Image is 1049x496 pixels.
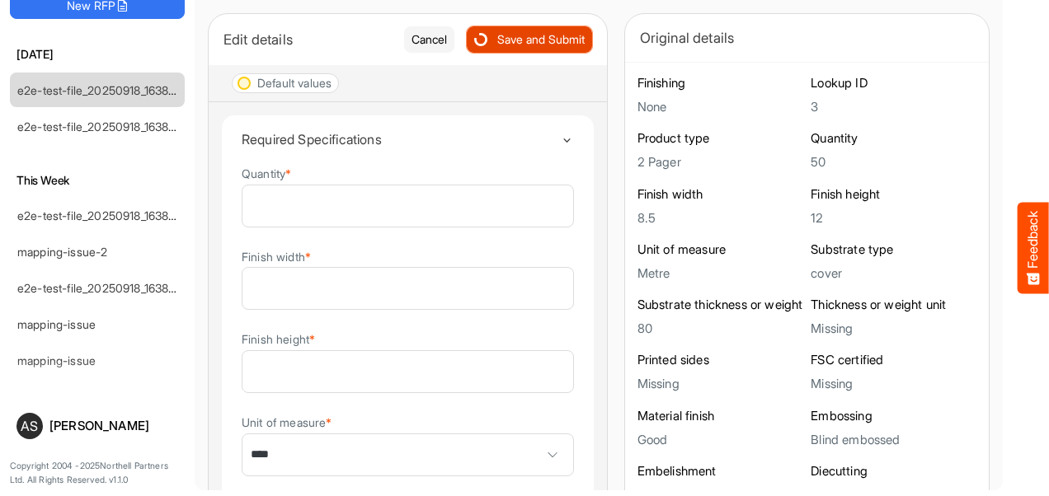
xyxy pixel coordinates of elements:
[637,241,803,258] h6: Unit of measure
[637,463,803,480] h6: Embelishment
[17,281,196,295] a: e2e-test-file_20250918_163829 (1)
[811,75,976,91] h6: Lookup ID
[640,26,974,49] div: Original details
[811,155,976,169] h5: 50
[811,241,976,258] h6: Substrate type
[637,155,803,169] h5: 2 Pager
[637,321,803,335] h5: 80
[811,211,976,225] h5: 12
[17,353,96,367] a: mapping-issue
[637,377,803,391] h5: Missing
[10,45,185,63] h6: [DATE]
[811,408,976,424] h6: Embossing
[811,130,976,147] h6: Quantity
[637,211,803,225] h5: 8.5
[17,83,214,97] a: e2e-test-file_20250918_163829 (1) (2)
[811,321,976,335] h5: Missing
[637,266,803,280] h5: Metre
[17,317,96,331] a: mapping-issue
[637,408,803,424] h6: Material finish
[811,463,976,480] h6: Diecutting
[242,250,311,263] label: Finish width
[811,266,976,280] h5: cover
[257,77,332,89] div: Default values
[10,171,185,190] h6: This Week
[21,419,38,433] span: AS
[223,28,392,51] div: Edit details
[242,132,561,147] h4: Required Specifications
[811,186,976,203] h6: Finish height
[637,433,803,447] h5: Good
[811,352,976,368] h6: FSC certified
[17,245,107,259] a: mapping-issue-2
[637,100,803,114] h5: None
[17,119,214,133] a: e2e-test-file_20250918_163829 (1) (2)
[242,167,291,180] label: Quantity
[637,352,803,368] h6: Printed sides
[811,433,976,447] h5: Blind embossed
[637,130,803,147] h6: Product type
[637,186,803,203] h6: Finish width
[242,333,315,345] label: Finish height
[811,100,976,114] h5: 3
[637,75,803,91] h6: Finishing
[49,419,178,432] div: [PERSON_NAME]
[1018,203,1049,294] button: Feedback
[242,416,332,428] label: Unit of measure
[811,297,976,313] h6: Thickness or weight unit
[10,459,185,488] p: Copyright 2004 - 2025 Northell Partners Ltd. All Rights Reserved. v 1.1.0
[242,115,574,163] summary: Toggle content
[637,297,803,313] h6: Substrate thickness or weight
[404,26,454,53] button: Cancel
[811,377,976,391] h5: Missing
[17,208,196,222] a: e2e-test-file_20250918_163829 (1)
